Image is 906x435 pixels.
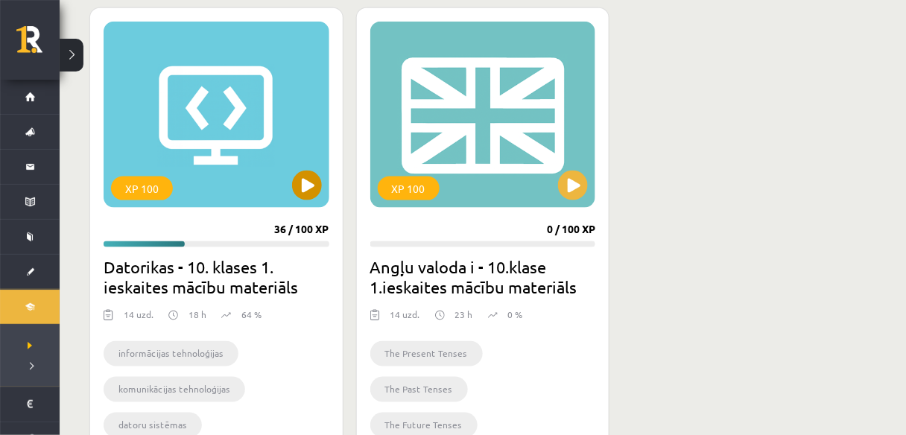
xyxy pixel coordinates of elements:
div: 14 uzd. [390,308,420,331]
div: XP 100 [111,177,173,200]
li: The Past Tenses [370,377,468,402]
li: informācijas tehnoloģijas [104,341,238,366]
p: 0 % [508,308,523,322]
p: 64 % [241,308,262,322]
a: Rīgas 1. Tālmācības vidusskola [16,26,60,63]
div: XP 100 [378,177,440,200]
h2: Angļu valoda i - 10.klase 1.ieskaites mācību materiāls [370,256,596,298]
h2: Datorikas - 10. klases 1. ieskaites mācību materiāls [104,256,329,298]
p: 18 h [189,308,206,322]
div: 14 uzd. [124,308,153,331]
li: The Present Tenses [370,341,483,366]
li: komunikācijas tehnoloģijas [104,377,245,402]
p: 23 h [455,308,473,322]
